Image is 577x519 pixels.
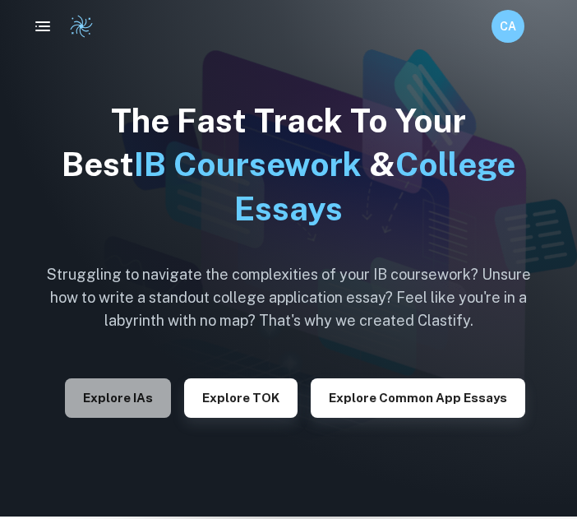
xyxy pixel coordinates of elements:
[65,378,171,418] button: Explore IAs
[59,14,94,39] a: Clastify logo
[184,378,298,418] button: Explore TOK
[499,17,518,35] h6: CA
[34,263,543,332] h6: Struggling to navigate the complexities of your IB coursework? Unsure how to write a standout col...
[311,389,525,405] a: Explore Common App essays
[34,99,543,230] h1: The Fast Track To Your Best &
[234,145,515,227] span: College Essays
[492,10,524,43] button: CA
[134,145,362,183] span: IB Coursework
[184,389,298,405] a: Explore TOK
[311,378,525,418] button: Explore Common App essays
[69,14,94,39] img: Clastify logo
[65,389,171,405] a: Explore IAs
